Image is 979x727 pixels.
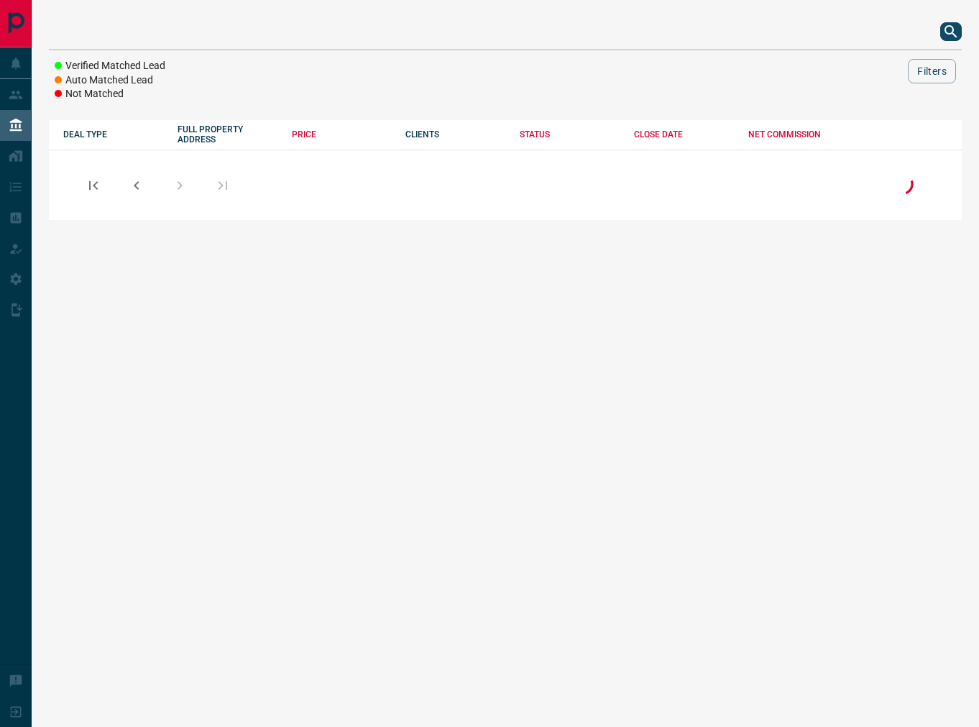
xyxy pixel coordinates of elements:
[634,129,734,140] div: CLOSE DATE
[178,124,277,145] div: FULL PROPERTY ADDRESS
[888,170,917,201] div: Loading
[63,129,163,140] div: DEAL TYPE
[940,22,962,41] button: search button
[55,59,165,73] li: Verified Matched Lead
[748,129,848,140] div: NET COMMISSION
[292,129,392,140] div: PRICE
[55,73,165,88] li: Auto Matched Lead
[405,129,505,140] div: CLIENTS
[55,87,165,101] li: Not Matched
[520,129,620,140] div: STATUS
[908,59,956,83] button: Filters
